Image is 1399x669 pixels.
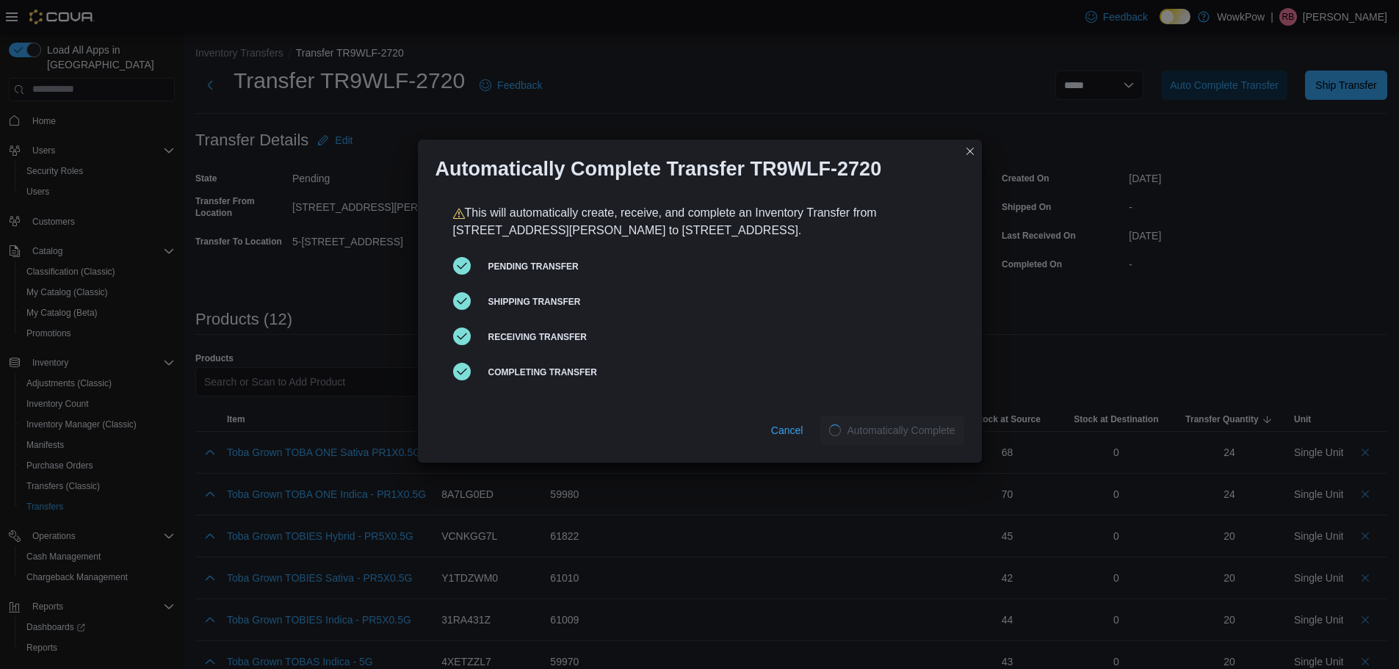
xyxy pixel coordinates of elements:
h1: Automatically Complete Transfer TR9WLF-2720 [435,157,882,181]
button: Closes this modal window [961,142,979,160]
h6: Shipping Transfer [488,296,947,308]
span: Automatically Complete [847,423,955,438]
span: Loading [828,423,842,438]
button: LoadingAutomatically Complete [820,416,964,445]
h6: Pending Transfer [488,261,947,272]
p: This will automatically create, receive, and complete an Inventory Transfer from [STREET_ADDRESS]... [453,204,947,239]
h6: Receiving Transfer [488,331,947,343]
span: Cancel [771,423,803,438]
h6: Completing Transfer [488,366,947,378]
button: Cancel [765,416,809,445]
